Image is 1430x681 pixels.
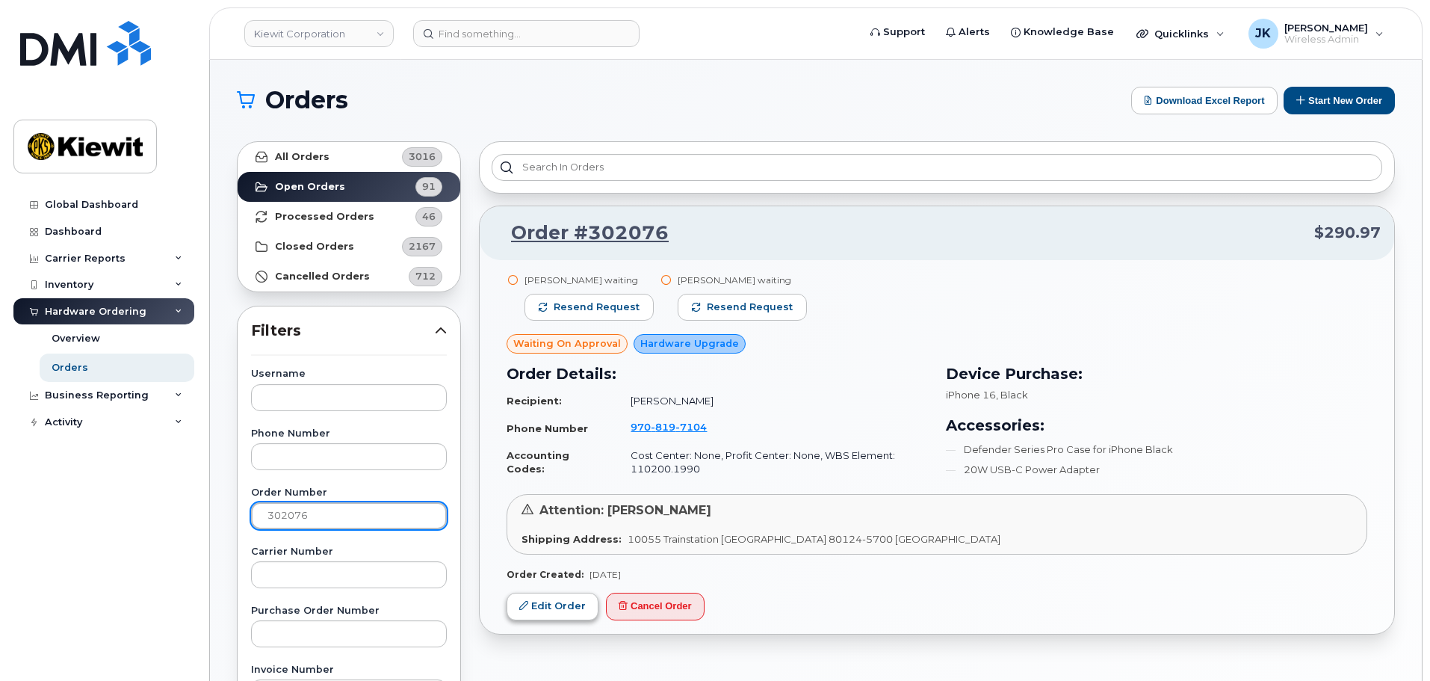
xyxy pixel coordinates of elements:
label: Invoice Number [251,665,447,675]
span: 46 [422,209,436,224]
span: 91 [422,179,436,194]
button: Download Excel Report [1131,87,1278,114]
label: Username [251,369,447,379]
a: Open Orders91 [238,172,460,202]
span: Orders [265,89,348,111]
li: Defender Series Pro Case for iPhone Black [946,443,1367,457]
label: Order Number [251,488,447,498]
span: iPhone 16 [946,389,996,401]
strong: All Orders [275,151,329,163]
button: Start New Order [1284,87,1395,114]
strong: Phone Number [507,422,588,434]
h3: Accessories: [946,414,1367,437]
span: 3016 [409,150,436,164]
div: [PERSON_NAME] waiting [678,274,807,286]
span: $290.97 [1314,222,1381,244]
iframe: Messenger Launcher [1365,616,1419,670]
span: 2167 [409,239,436,253]
button: Resend request [678,294,807,321]
strong: Open Orders [275,181,345,193]
a: 9708197104 [631,421,725,433]
span: Resend request [707,301,793,314]
h3: Device Purchase: [946,363,1367,385]
span: 819 [651,421,675,433]
span: Hardware Upgrade [640,336,739,351]
span: 7104 [675,421,707,433]
strong: Accounting Codes: [507,449,569,475]
td: [PERSON_NAME] [617,388,928,414]
a: Cancelled Orders712 [238,262,460,292]
span: [DATE] [589,569,621,580]
span: Filters [251,320,435,342]
span: Resend request [554,301,640,314]
button: Cancel Order [606,593,705,620]
span: Attention: [PERSON_NAME] [539,503,711,517]
strong: Processed Orders [275,211,374,223]
strong: Order Created: [507,569,584,580]
a: Closed Orders2167 [238,232,460,262]
strong: Recipient: [507,395,562,407]
a: All Orders3016 [238,142,460,172]
h3: Order Details: [507,363,928,385]
label: Purchase Order Number [251,606,447,616]
li: 20W USB-C Power Adapter [946,463,1367,477]
a: Order #302076 [493,220,669,247]
strong: Closed Orders [275,241,354,253]
div: [PERSON_NAME] waiting [524,274,654,286]
button: Resend request [524,294,654,321]
span: 970 [631,421,707,433]
label: Phone Number [251,429,447,439]
a: Edit Order [507,593,598,620]
input: Search in orders [492,154,1382,181]
label: Carrier Number [251,547,447,557]
strong: Shipping Address: [521,533,622,545]
a: Processed Orders46 [238,202,460,232]
td: Cost Center: None, Profit Center: None, WBS Element: 110200.1990 [617,443,928,482]
strong: Cancelled Orders [275,271,370,283]
span: 712 [415,269,436,283]
span: Waiting On Approval [513,336,621,351]
span: , Black [996,389,1028,401]
span: 10055 Trainstation [GEOGRAPHIC_DATA] 80124-5700 [GEOGRAPHIC_DATA] [628,533,1000,545]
